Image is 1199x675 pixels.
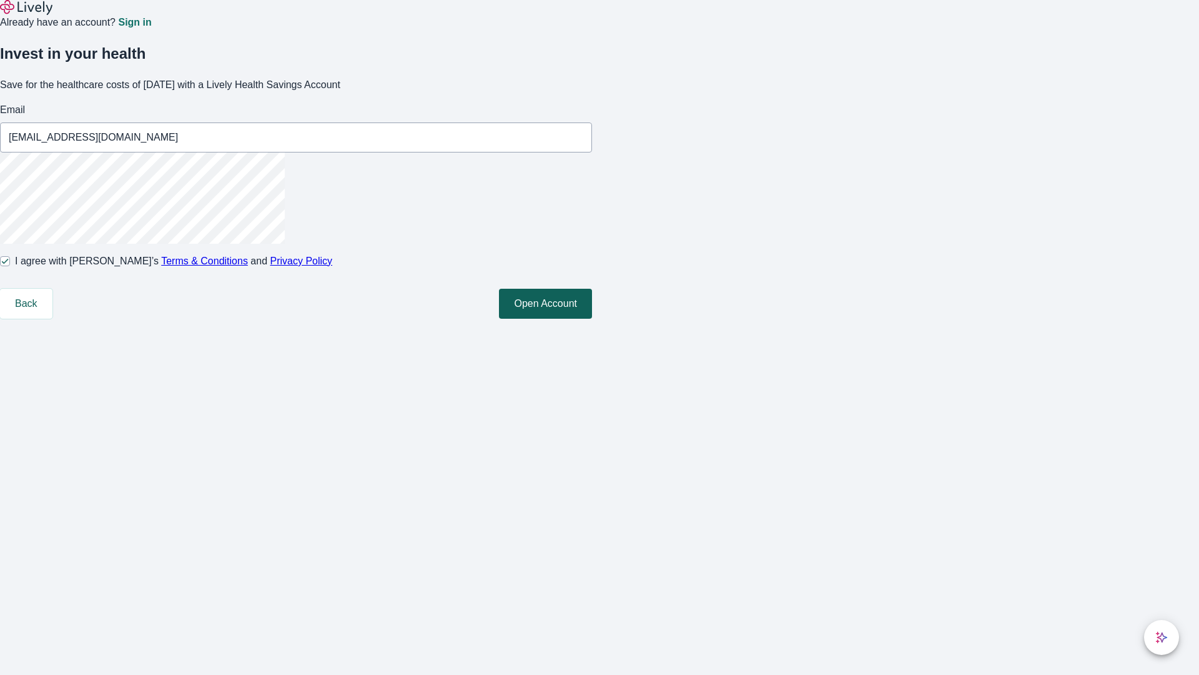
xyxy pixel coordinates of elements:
button: chat [1144,620,1179,655]
span: I agree with [PERSON_NAME]’s and [15,254,332,269]
button: Open Account [499,289,592,319]
a: Privacy Policy [270,256,333,266]
svg: Lively AI Assistant [1155,631,1168,644]
a: Terms & Conditions [161,256,248,266]
a: Sign in [118,17,151,27]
